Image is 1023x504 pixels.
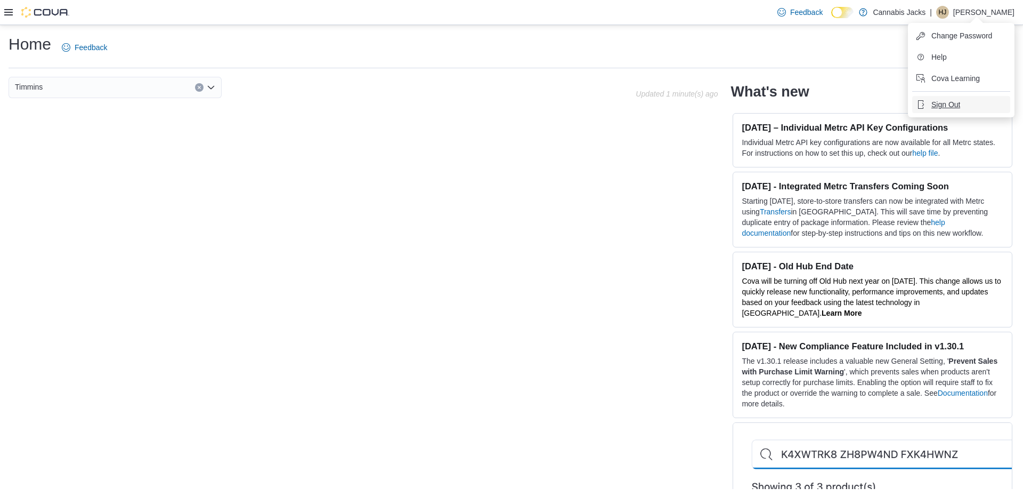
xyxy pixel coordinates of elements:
a: Learn More [822,309,862,317]
p: The v1.30.1 release includes a valuable new General Setting, ' ', which prevents sales when produ... [742,356,1003,409]
p: Individual Metrc API key configurations are now available for all Metrc states. For instructions ... [742,137,1003,158]
span: Timmins [15,81,43,93]
p: Cannabis Jacks [873,6,925,19]
span: Sign Out [931,99,960,110]
button: Cova Learning [912,70,1010,87]
button: Open list of options [207,83,215,92]
button: Help [912,49,1010,66]
span: Cova will be turning off Old Hub next year on [DATE]. This change allows us to quickly release ne... [742,277,1001,317]
h3: [DATE] - Old Hub End Date [742,261,1003,271]
span: Help [931,52,947,62]
span: Feedback [75,42,107,53]
a: help file [912,149,938,157]
p: | [930,6,932,19]
span: Change Password [931,30,992,41]
h3: [DATE] – Individual Metrc API Key Configurations [742,122,1003,133]
p: Updated 1 minute(s) ago [636,90,718,98]
span: Dark Mode [831,18,832,19]
span: Cova Learning [931,73,980,84]
a: Feedback [773,2,827,23]
h3: [DATE] - New Compliance Feature Included in v1.30.1 [742,341,1003,351]
h2: What's new [730,83,809,100]
button: Sign Out [912,96,1010,113]
a: Transfers [760,207,791,216]
button: Clear input [195,83,204,92]
button: Change Password [912,27,1010,44]
input: Dark Mode [831,7,854,18]
a: Documentation [938,389,988,397]
img: Cova [21,7,69,18]
h3: [DATE] - Integrated Metrc Transfers Coming Soon [742,181,1003,191]
a: help documentation [742,218,945,237]
div: Hailey Joanisse [936,6,949,19]
span: HJ [939,6,947,19]
span: Feedback [790,7,823,18]
a: Feedback [58,37,111,58]
h1: Home [9,34,51,55]
p: Starting [DATE], store-to-store transfers can now be integrated with Metrc using in [GEOGRAPHIC_D... [742,196,1003,238]
p: [PERSON_NAME] [953,6,1014,19]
